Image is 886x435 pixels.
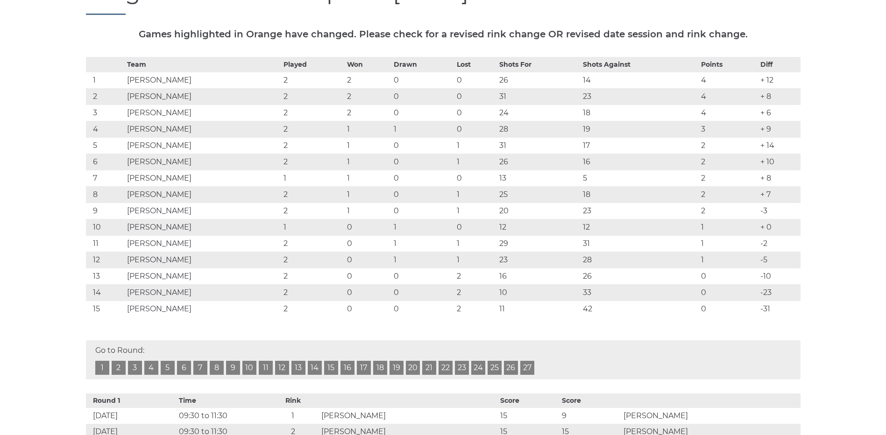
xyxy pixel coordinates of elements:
[758,186,801,203] td: + 7
[581,88,699,105] td: 23
[497,301,581,317] td: 11
[699,252,758,268] td: 1
[144,361,158,375] a: 4
[471,361,485,375] a: 24
[454,121,497,137] td: 0
[125,88,281,105] td: [PERSON_NAME]
[86,203,125,219] td: 9
[345,203,391,219] td: 1
[125,137,281,154] td: [PERSON_NAME]
[95,361,109,375] a: 1
[581,301,699,317] td: 42
[210,361,224,375] a: 8
[454,219,497,235] td: 0
[391,252,455,268] td: 1
[281,268,345,284] td: 2
[281,137,345,154] td: 2
[86,105,125,121] td: 3
[324,361,338,375] a: 15
[497,57,581,72] th: Shots For
[497,88,581,105] td: 31
[454,235,497,252] td: 1
[345,301,391,317] td: 0
[345,219,391,235] td: 0
[125,268,281,284] td: [PERSON_NAME]
[758,252,801,268] td: -5
[391,88,455,105] td: 0
[281,88,345,105] td: 2
[699,170,758,186] td: 2
[281,186,345,203] td: 2
[86,72,125,88] td: 1
[281,154,345,170] td: 2
[177,393,267,408] th: Time
[281,235,345,252] td: 2
[454,301,497,317] td: 2
[699,301,758,317] td: 0
[699,121,758,137] td: 3
[267,408,319,424] td: 1
[454,137,497,154] td: 1
[621,408,800,424] td: [PERSON_NAME]
[128,361,142,375] a: 3
[758,137,801,154] td: + 14
[391,154,455,170] td: 0
[498,393,560,408] th: Score
[112,361,126,375] a: 2
[390,361,404,375] a: 19
[391,72,455,88] td: 0
[581,186,699,203] td: 18
[125,186,281,203] td: [PERSON_NAME]
[291,361,305,375] a: 13
[125,57,281,72] th: Team
[226,361,240,375] a: 9
[86,340,801,379] div: Go to Round:
[345,186,391,203] td: 1
[125,235,281,252] td: [PERSON_NAME]
[758,154,801,170] td: + 10
[267,393,319,408] th: Rink
[439,361,453,375] a: 22
[391,219,455,235] td: 1
[345,170,391,186] td: 1
[281,105,345,121] td: 2
[86,268,125,284] td: 13
[125,121,281,137] td: [PERSON_NAME]
[340,361,354,375] a: 16
[345,88,391,105] td: 2
[281,57,345,72] th: Played
[758,284,801,301] td: -23
[275,361,289,375] a: 12
[308,361,322,375] a: 14
[319,408,498,424] td: [PERSON_NAME]
[758,57,801,72] th: Diff
[581,154,699,170] td: 16
[281,121,345,137] td: 2
[455,361,469,375] a: 23
[391,268,455,284] td: 0
[86,88,125,105] td: 2
[242,361,256,375] a: 10
[497,219,581,235] td: 12
[345,268,391,284] td: 0
[345,105,391,121] td: 2
[497,268,581,284] td: 16
[391,284,455,301] td: 0
[581,284,699,301] td: 33
[125,284,281,301] td: [PERSON_NAME]
[581,170,699,186] td: 5
[488,361,502,375] a: 25
[758,268,801,284] td: -10
[699,154,758,170] td: 2
[581,105,699,121] td: 18
[699,137,758,154] td: 2
[758,301,801,317] td: -31
[391,301,455,317] td: 0
[758,203,801,219] td: -3
[699,72,758,88] td: 4
[758,219,801,235] td: + 0
[699,219,758,235] td: 1
[345,154,391,170] td: 1
[259,361,273,375] a: 11
[454,88,497,105] td: 0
